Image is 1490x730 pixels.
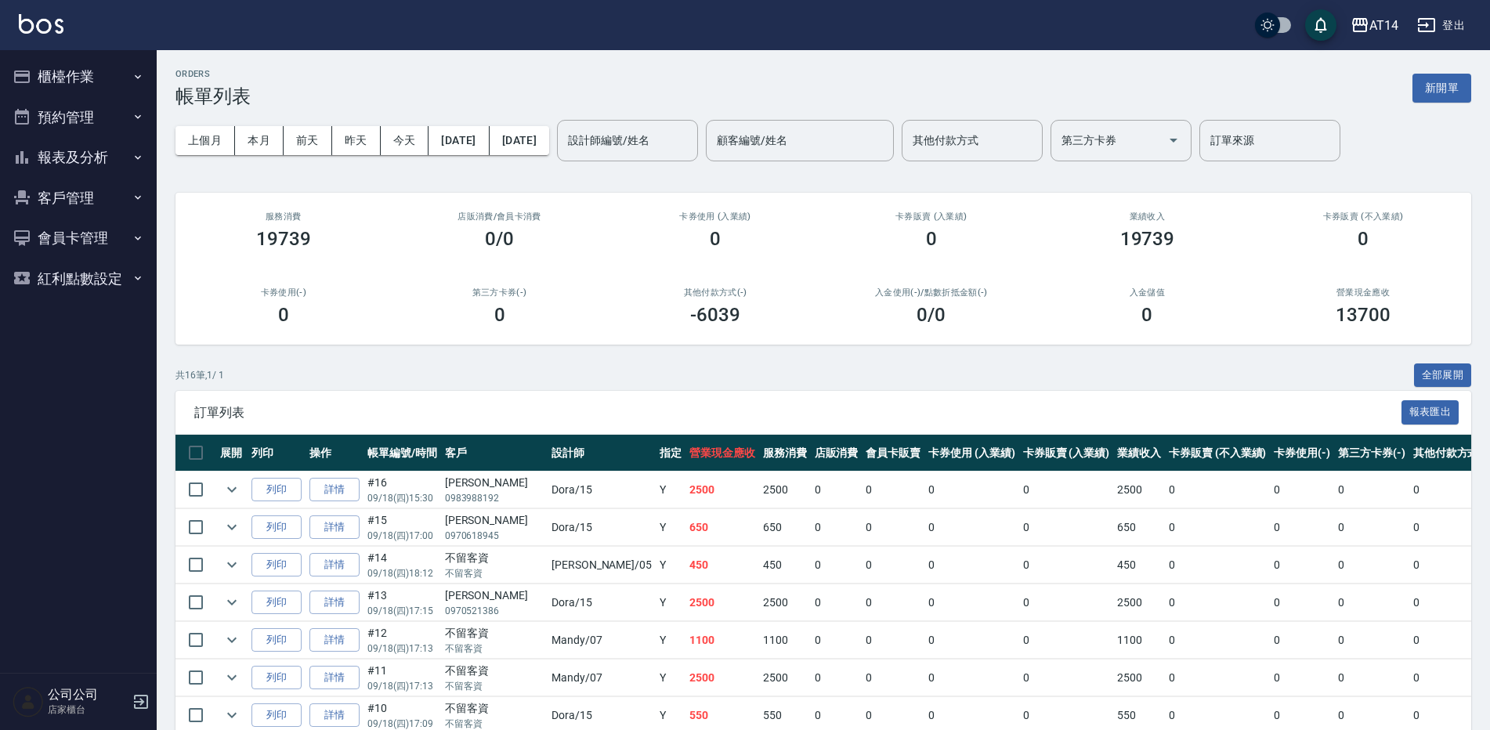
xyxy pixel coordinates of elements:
[256,228,311,250] h3: 19739
[309,553,360,577] a: 詳情
[216,435,248,472] th: 展開
[48,687,128,703] h5: 公司公司
[1270,622,1334,659] td: 0
[924,509,1019,546] td: 0
[363,472,441,508] td: #16
[842,211,1021,222] h2: 卡券販賣 (入業績)
[685,435,759,472] th: 營業現金應收
[685,547,759,584] td: 450
[309,628,360,652] a: 詳情
[1334,472,1409,508] td: 0
[862,435,924,472] th: 會員卡販賣
[445,641,544,656] p: 不留客資
[1401,404,1459,419] a: 報表匯出
[1165,472,1270,508] td: 0
[175,126,235,155] button: 上個月
[363,547,441,584] td: #14
[175,69,251,79] h2: ORDERS
[494,304,505,326] h3: 0
[309,666,360,690] a: 詳情
[924,435,1019,472] th: 卡券使用 (入業績)
[548,660,656,696] td: Mandy /07
[220,628,244,652] button: expand row
[441,435,548,472] th: 客戶
[1019,509,1114,546] td: 0
[1165,509,1270,546] td: 0
[1270,509,1334,546] td: 0
[367,604,437,618] p: 09/18 (四) 17:15
[811,660,863,696] td: 0
[1113,472,1165,508] td: 2500
[367,491,437,505] p: 09/18 (四) 15:30
[445,700,544,717] div: 不留客資
[381,126,429,155] button: 今天
[445,663,544,679] div: 不留客資
[685,660,759,696] td: 2500
[924,584,1019,621] td: 0
[6,178,150,219] button: 客戶管理
[251,478,302,502] button: 列印
[924,660,1019,696] td: 0
[194,211,373,222] h3: 服務消費
[220,478,244,501] button: expand row
[1270,660,1334,696] td: 0
[1334,660,1409,696] td: 0
[759,509,811,546] td: 650
[811,435,863,472] th: 店販消費
[924,622,1019,659] td: 0
[656,584,685,621] td: Y
[656,547,685,584] td: Y
[924,472,1019,508] td: 0
[685,472,759,508] td: 2500
[1412,74,1471,103] button: 新開單
[1274,287,1452,298] h2: 營業現金應收
[445,512,544,529] div: [PERSON_NAME]
[6,97,150,138] button: 預約管理
[367,566,437,580] p: 09/18 (四) 18:12
[862,660,924,696] td: 0
[1358,228,1369,250] h3: 0
[1120,228,1175,250] h3: 19739
[410,287,589,298] h2: 第三方卡券(-)
[48,703,128,717] p: 店家櫃台
[1270,435,1334,472] th: 卡券使用(-)
[656,622,685,659] td: Y
[1113,584,1165,621] td: 2500
[1270,584,1334,621] td: 0
[759,547,811,584] td: 450
[220,666,244,689] button: expand row
[917,304,946,326] h3: 0 /0
[759,584,811,621] td: 2500
[759,660,811,696] td: 2500
[710,228,721,250] h3: 0
[1019,584,1114,621] td: 0
[248,435,306,472] th: 列印
[220,553,244,576] button: expand row
[363,435,441,472] th: 帳單編號/時間
[1334,435,1409,472] th: 第三方卡券(-)
[1113,435,1165,472] th: 業績收入
[759,435,811,472] th: 服務消費
[6,218,150,258] button: 會員卡管理
[685,584,759,621] td: 2500
[548,435,656,472] th: 設計師
[685,622,759,659] td: 1100
[410,211,589,222] h2: 店販消費 /會員卡消費
[862,622,924,659] td: 0
[1113,509,1165,546] td: 650
[251,553,302,577] button: 列印
[1019,622,1114,659] td: 0
[1165,547,1270,584] td: 0
[1165,660,1270,696] td: 0
[363,660,441,696] td: #11
[1344,9,1405,42] button: AT14
[194,405,1401,421] span: 訂單列表
[6,137,150,178] button: 報表及分析
[656,472,685,508] td: Y
[251,628,302,652] button: 列印
[811,472,863,508] td: 0
[1113,547,1165,584] td: 450
[1019,435,1114,472] th: 卡券販賣 (入業績)
[1334,509,1409,546] td: 0
[309,515,360,540] a: 詳情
